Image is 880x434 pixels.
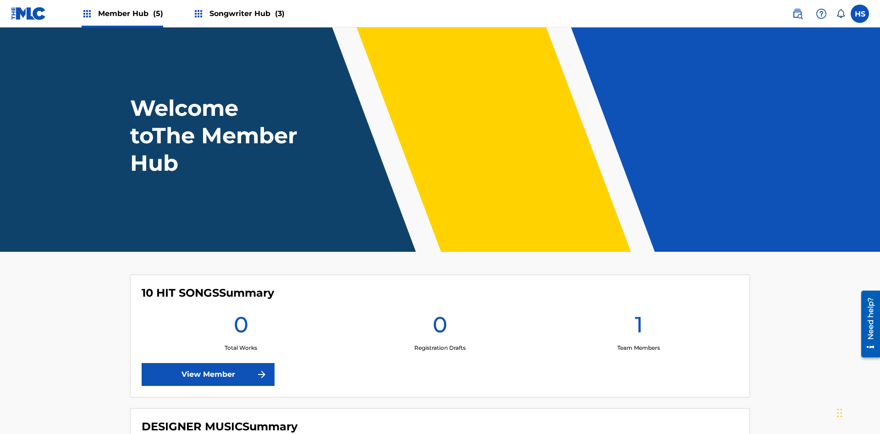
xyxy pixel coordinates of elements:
[142,363,275,386] a: View Member
[142,286,274,300] h4: 10 HIT SONGS
[130,94,302,177] h1: Welcome to The Member Hub
[433,311,447,344] h1: 0
[617,344,660,352] p: Team Members
[836,9,845,18] div: Notifications
[851,5,869,23] div: User Menu
[209,8,285,19] span: Songwriter Hub
[256,369,267,380] img: f7272a7cc735f4ea7f67.svg
[414,344,466,352] p: Registration Drafts
[82,8,93,19] img: Top Rightsholders
[792,8,803,19] img: search
[275,9,285,18] span: (3)
[854,287,880,362] iframe: Resource Center
[234,311,248,344] h1: 0
[193,8,204,19] img: Top Rightsholders
[834,390,880,434] iframe: Chat Widget
[816,8,827,19] img: help
[98,8,163,19] span: Member Hub
[142,420,297,434] h4: DESIGNER MUSIC
[837,399,842,427] div: Drag
[11,7,46,20] img: MLC Logo
[788,5,807,23] a: Public Search
[153,9,163,18] span: (5)
[635,311,643,344] h1: 1
[225,344,257,352] p: Total Works
[812,5,830,23] div: Help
